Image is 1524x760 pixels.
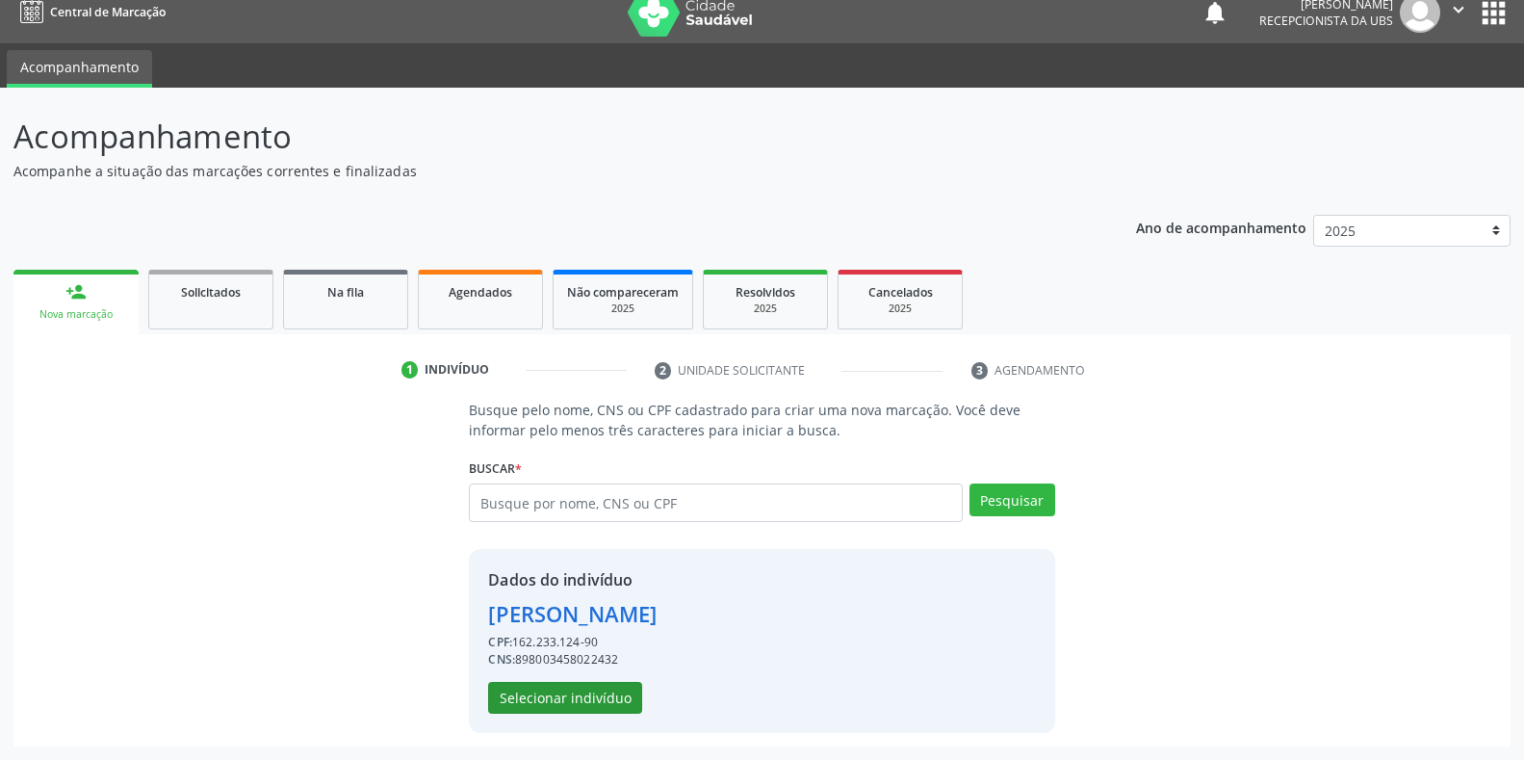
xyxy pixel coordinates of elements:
span: Recepcionista da UBS [1259,13,1393,29]
span: Na fila [327,284,364,301]
p: Busque pelo nome, CNS ou CPF cadastrado para criar uma nova marcação. Você deve informar pelo men... [469,400,1054,440]
span: CPF: [488,634,512,650]
button: Pesquisar [969,484,1055,516]
p: Acompanhe a situação das marcações correntes e finalizadas [13,161,1062,181]
a: Acompanhamento [7,50,152,88]
div: person_add [65,281,87,302]
div: [PERSON_NAME] [488,598,657,630]
button: Selecionar indivíduo [488,682,642,715]
div: 2025 [852,301,948,316]
label: Buscar [469,454,522,484]
span: Central de Marcação [50,4,166,20]
p: Acompanhamento [13,113,1062,161]
div: 2025 [567,301,679,316]
span: Agendados [449,284,512,301]
div: Indivíduo [425,361,489,379]
div: 1 [401,361,419,379]
span: Resolvidos [736,284,795,301]
span: Solicitados [181,284,241,301]
input: Busque por nome, CNS ou CPF [469,484,962,522]
div: Dados do indivíduo [488,568,657,591]
span: Cancelados [868,284,933,301]
span: Não compareceram [567,284,679,301]
span: CNS: [488,651,515,668]
div: 898003458022432 [488,651,657,668]
p: Ano de acompanhamento [1136,215,1306,239]
div: Nova marcação [27,307,125,322]
div: 2025 [717,301,814,316]
div: 162.233.124-90 [488,634,657,651]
